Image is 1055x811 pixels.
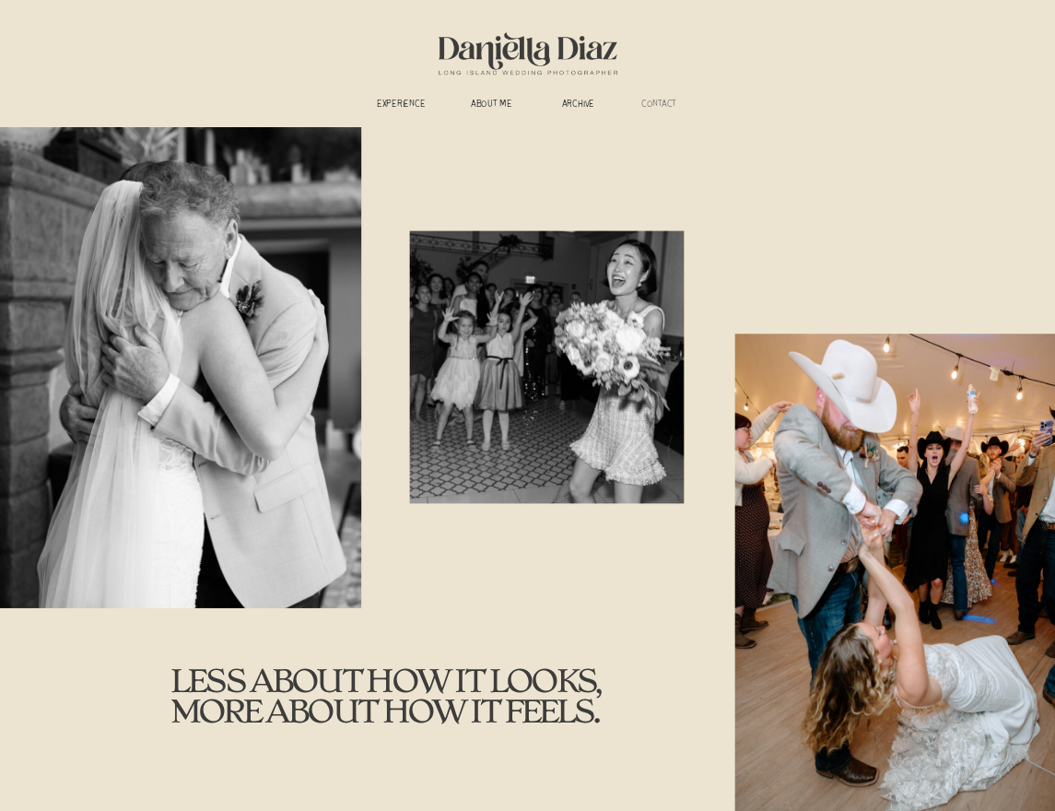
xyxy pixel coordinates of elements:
a: experience [369,100,434,112]
a: ARCHIVE [550,100,605,112]
p: less about how it looks, more about how it feels. [170,665,615,739]
a: ABOUT ME [459,100,524,112]
a: CONTACT [631,100,686,112]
